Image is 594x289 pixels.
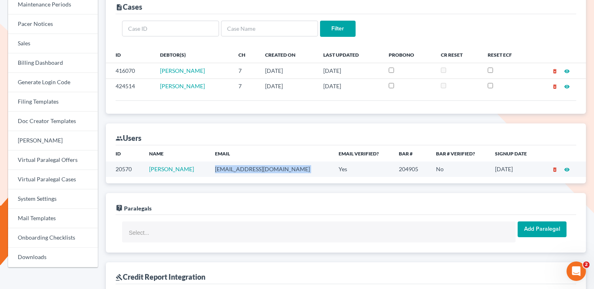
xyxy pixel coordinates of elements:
span: Paralegals [124,205,152,212]
td: [DATE] [489,161,540,176]
input: Case Name [221,21,318,37]
th: Last Updated [317,47,382,63]
td: No [430,161,489,176]
a: [PERSON_NAME] [160,67,205,74]
a: visibility [564,83,570,89]
input: Filter [320,21,356,37]
th: Debtor(s) [154,47,232,63]
a: Virtual Paralegal Cases [8,170,98,189]
a: System Settings [8,189,98,209]
a: delete_forever [552,166,558,172]
a: Sales [8,34,98,53]
td: 424514 [106,79,154,94]
td: [DATE] [259,63,317,79]
i: description [116,4,123,11]
i: live_help [116,204,123,212]
th: CR Reset [434,47,481,63]
td: 20570 [106,161,143,176]
i: visibility [564,68,570,74]
i: delete_forever [552,84,558,89]
td: Yes [332,161,393,176]
th: Ch [232,47,259,63]
td: [DATE] [317,63,382,79]
a: Billing Dashboard [8,53,98,73]
a: Virtual Paralegal Offers [8,151,98,170]
a: delete_forever [552,83,558,89]
a: visibility [564,67,570,74]
th: Email Verified? [332,145,393,161]
a: Onboarding Checklists [8,228,98,248]
td: 7 [232,63,259,79]
th: ID [106,47,154,63]
td: [DATE] [259,79,317,94]
th: ProBono [382,47,434,63]
i: visibility [564,84,570,89]
iframe: Intercom live chat [567,261,586,281]
a: Pacer Notices [8,15,98,34]
i: group [116,135,123,142]
a: [PERSON_NAME] [160,83,205,89]
th: Signup Date [489,145,540,161]
td: 416070 [106,63,154,79]
a: [PERSON_NAME] [149,166,194,172]
a: Downloads [8,248,98,267]
i: delete_forever [552,167,558,172]
div: Credit Report Integration [116,272,205,282]
th: Email [209,145,332,161]
a: Mail Templates [8,209,98,228]
td: [EMAIL_ADDRESS][DOMAIN_NAME] [209,161,332,176]
div: Cases [116,2,142,12]
a: [PERSON_NAME] [8,131,98,151]
a: Filing Templates [8,92,98,112]
th: Reset ECF [481,47,531,63]
td: 7 [232,79,259,94]
i: visibility [564,167,570,172]
a: delete_forever [552,67,558,74]
th: Bar # [392,145,429,161]
th: Created On [259,47,317,63]
input: Case ID [122,21,219,37]
th: Bar # Verified? [430,145,489,161]
a: visibility [564,166,570,172]
i: gavel [116,274,123,281]
th: ID [106,145,143,161]
span: 2 [583,261,590,268]
i: delete_forever [552,68,558,74]
div: Users [116,133,141,143]
a: Generate Login Code [8,73,98,92]
td: [DATE] [317,79,382,94]
a: Doc Creator Templates [8,112,98,131]
td: 204905 [392,161,429,176]
input: Add Paralegal [518,221,567,238]
th: Name [143,145,209,161]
